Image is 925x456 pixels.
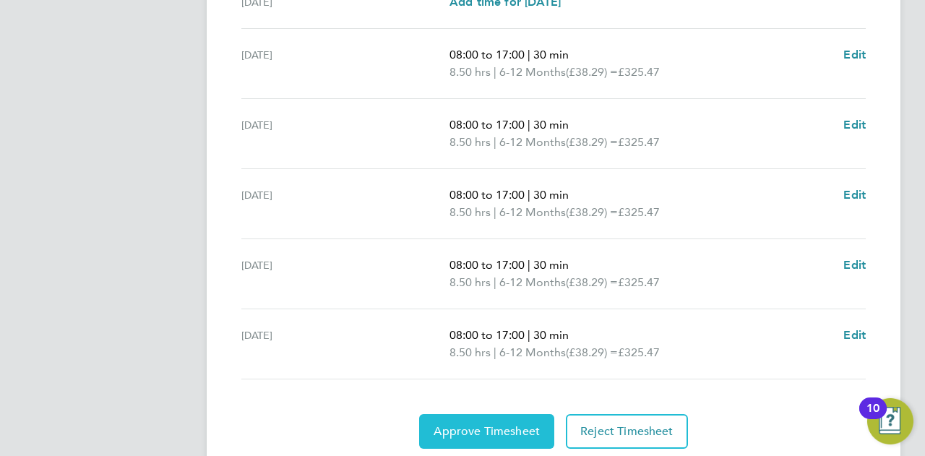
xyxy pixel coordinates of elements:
div: [DATE] [241,186,449,221]
span: Edit [843,258,866,272]
span: | [528,118,530,132]
span: Edit [843,328,866,342]
span: £325.47 [618,135,660,149]
span: 6-12 Months [499,204,566,221]
span: | [494,205,496,219]
span: 8.50 hrs [449,205,491,219]
span: 30 min [533,118,569,132]
span: 6-12 Months [499,134,566,151]
span: | [494,345,496,359]
span: Edit [843,118,866,132]
span: 8.50 hrs [449,135,491,149]
span: £325.47 [618,345,660,359]
a: Edit [843,116,866,134]
span: | [528,48,530,61]
button: Open Resource Center, 10 new notifications [867,398,913,444]
button: Reject Timesheet [566,414,688,449]
span: 6-12 Months [499,64,566,81]
span: | [528,328,530,342]
button: Approve Timesheet [419,414,554,449]
span: 08:00 to 17:00 [449,188,525,202]
span: 30 min [533,48,569,61]
span: 8.50 hrs [449,345,491,359]
span: Edit [843,48,866,61]
span: | [494,135,496,149]
div: [DATE] [241,327,449,361]
span: 08:00 to 17:00 [449,118,525,132]
span: 8.50 hrs [449,65,491,79]
span: (£38.29) = [566,135,618,149]
span: | [494,275,496,289]
span: £325.47 [618,205,660,219]
a: Edit [843,327,866,344]
span: | [528,258,530,272]
a: Edit [843,46,866,64]
a: Edit [843,257,866,274]
span: (£38.29) = [566,205,618,219]
div: [DATE] [241,257,449,291]
span: (£38.29) = [566,65,618,79]
span: 6-12 Months [499,344,566,361]
span: Approve Timesheet [434,424,540,439]
span: £325.47 [618,65,660,79]
a: Edit [843,186,866,204]
span: 08:00 to 17:00 [449,48,525,61]
span: Reject Timesheet [580,424,674,439]
span: 30 min [533,328,569,342]
div: [DATE] [241,46,449,81]
span: 6-12 Months [499,274,566,291]
span: (£38.29) = [566,275,618,289]
div: 10 [866,408,879,427]
span: Edit [843,188,866,202]
div: [DATE] [241,116,449,151]
span: | [528,188,530,202]
span: 30 min [533,258,569,272]
span: | [494,65,496,79]
span: 30 min [533,188,569,202]
span: 08:00 to 17:00 [449,328,525,342]
span: £325.47 [618,275,660,289]
span: 8.50 hrs [449,275,491,289]
span: 08:00 to 17:00 [449,258,525,272]
span: (£38.29) = [566,345,618,359]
